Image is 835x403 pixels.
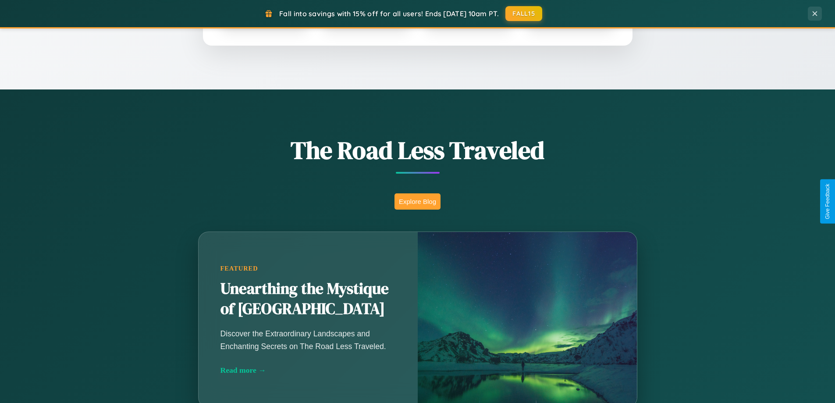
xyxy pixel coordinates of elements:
p: Discover the Extraordinary Landscapes and Enchanting Secrets on The Road Less Traveled. [220,328,396,352]
h1: The Road Less Traveled [155,133,681,167]
button: Explore Blog [394,193,441,210]
div: Read more → [220,366,396,375]
span: Fall into savings with 15% off for all users! Ends [DATE] 10am PT. [279,9,499,18]
button: FALL15 [505,6,542,21]
h2: Unearthing the Mystique of [GEOGRAPHIC_DATA] [220,279,396,319]
div: Featured [220,265,396,272]
div: Give Feedback [824,184,831,219]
